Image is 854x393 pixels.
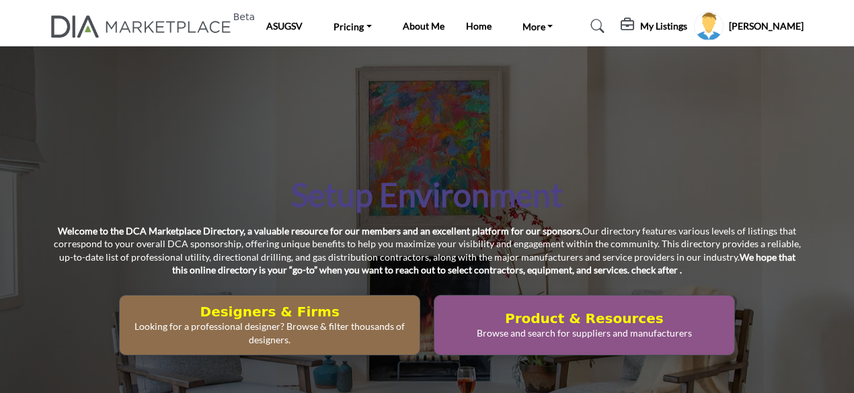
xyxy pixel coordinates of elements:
h2: Designers & Firms [124,304,416,320]
a: More [513,17,563,36]
p: Looking for a professional designer? Browse & filter thousands of designers. [124,320,416,346]
button: Show hide supplier dropdown [694,11,724,41]
strong: We hope that this online directory is your “go-to” when you want to reach out to select contracto... [172,251,795,276]
h6: Beta [233,11,255,23]
button: Product & Resources Browse and search for suppliers and manufacturers [434,295,735,355]
h1: Setup Environment [291,174,563,216]
a: Pricing [324,17,381,36]
p: Our directory features various levels of listings that correspond to your overall DCA sponsorship... [51,224,804,277]
h5: My Listings [640,20,687,32]
p: Browse and search for suppliers and manufacturers [438,326,730,340]
a: Beta [51,15,239,38]
a: Home [466,20,492,32]
img: Site Logo [51,15,239,38]
a: Search [578,15,613,37]
a: ASUGSV [266,20,303,32]
div: My Listings [621,18,687,34]
button: Designers & Firms Looking for a professional designer? Browse & filter thousands of designers. [119,295,420,355]
h2: Product & Resources [438,310,730,326]
a: About Me [403,20,444,32]
h5: [PERSON_NAME] [729,19,804,33]
strong: Welcome to the DCA Marketplace Directory, a valuable resource for our members and an excellent pl... [58,225,582,236]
